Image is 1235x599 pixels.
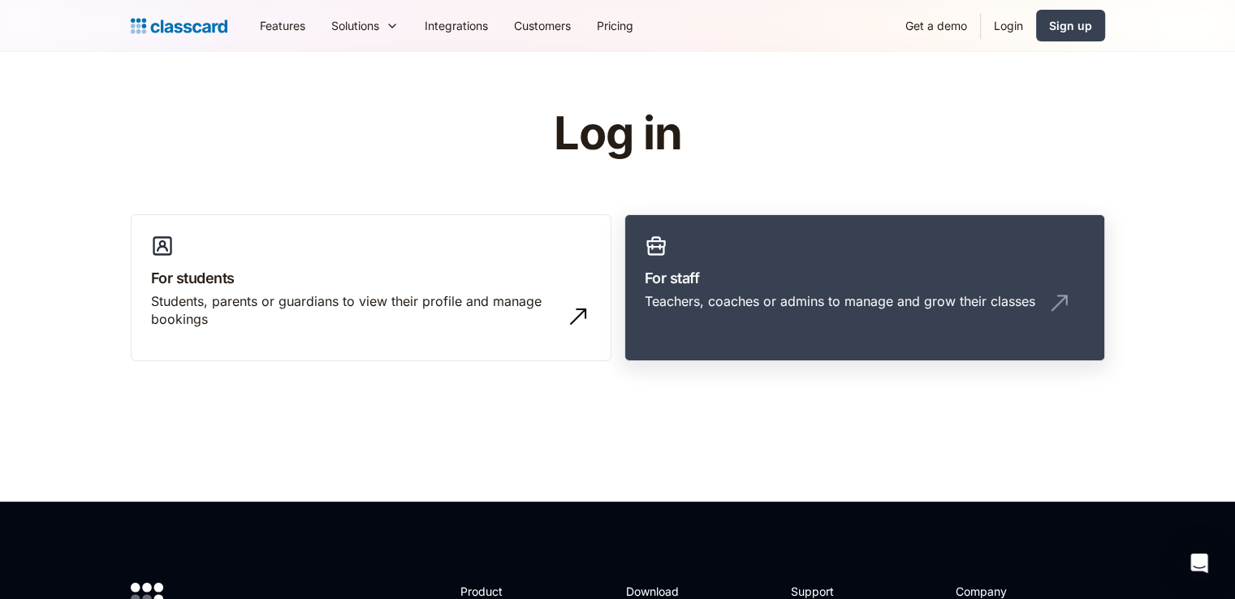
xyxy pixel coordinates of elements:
div: Open Intercom Messenger [1180,544,1219,583]
h3: For staff [645,267,1085,289]
div: Solutions [331,17,379,34]
div: Sign up [1049,17,1092,34]
a: Pricing [584,7,646,44]
a: Login [981,7,1036,44]
h3: For students [151,267,591,289]
a: Sign up [1036,10,1105,41]
a: Integrations [412,7,501,44]
a: For studentsStudents, parents or guardians to view their profile and manage bookings [131,214,611,362]
a: Features [247,7,318,44]
a: For staffTeachers, coaches or admins to manage and grow their classes [624,214,1105,362]
div: Students, parents or guardians to view their profile and manage bookings [151,292,559,329]
a: home [131,15,227,37]
div: Teachers, coaches or admins to manage and grow their classes [645,292,1035,310]
div: Solutions [318,7,412,44]
a: Customers [501,7,584,44]
a: Get a demo [892,7,980,44]
h1: Log in [360,109,875,159]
